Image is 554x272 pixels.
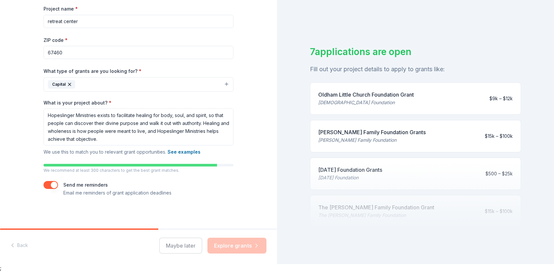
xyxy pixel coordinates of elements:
[48,80,75,89] div: Capital
[44,168,233,173] p: We recommend at least 300 characters to get the best grant matches.
[44,6,78,12] label: Project name
[44,77,233,92] button: Capital
[44,15,233,28] input: After school program
[44,108,233,145] textarea: Hopeslinger Ministries exists to facilitate healing for body, soul, and spirit, so that people ca...
[44,68,141,75] label: What type of grants are you looking for?
[318,136,426,144] div: [PERSON_NAME] Family Foundation
[44,37,68,44] label: ZIP code
[168,148,200,156] button: See examples
[489,95,513,103] div: $9k – $12k
[44,100,111,106] label: What is your project about?
[485,132,513,140] div: $15k – $100k
[318,128,426,136] div: [PERSON_NAME] Family Foundation Grants
[44,46,233,59] input: 12345 (U.S. only)
[310,64,521,75] div: Fill out your project details to apply to grants like:
[310,45,521,59] div: 7 applications are open
[318,99,414,106] div: [DEMOGRAPHIC_DATA] Foundation
[44,149,200,155] span: We use this to match you to relevant grant opportunities.
[318,91,414,99] div: Oldham Little Church Foundation Grant
[63,189,171,197] p: Email me reminders of grant application deadlines
[63,182,108,188] label: Send me reminders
